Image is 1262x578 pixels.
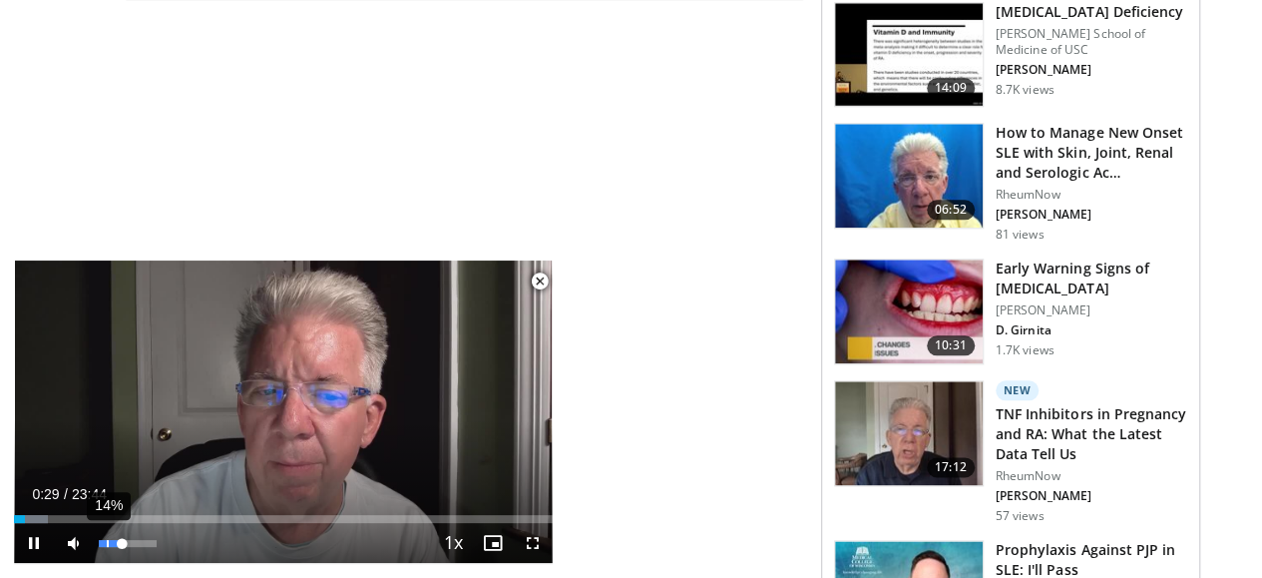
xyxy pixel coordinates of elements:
[14,261,553,564] video-js: Video Player
[433,523,473,563] button: Playback Rate
[996,82,1054,98] p: 8.7K views
[996,302,1187,318] p: [PERSON_NAME]
[835,124,983,228] img: f72aa88d-fb1f-48ef-9029-8e121432bb7e.150x105_q85_crop-smart_upscale.jpg
[996,259,1187,298] h3: Early Warning Signs of [MEDICAL_DATA]
[996,404,1187,464] h3: TNF Inhibitors in Pregnancy and RA: What the Latest Data Tell Us
[473,523,513,563] button: Enable picture-in-picture mode
[996,2,1187,22] h3: [MEDICAL_DATA] Deficiency
[835,381,983,485] img: ebf87267-ff12-444a-927a-ee3cf0b64c0e.150x105_q85_crop-smart_upscale.jpg
[72,486,107,502] span: 23:44
[834,259,1187,364] a: 10:31 Early Warning Signs of [MEDICAL_DATA] [PERSON_NAME] D. Girnita 1.7K views
[996,488,1187,504] p: [PERSON_NAME]
[996,62,1187,78] p: [PERSON_NAME]
[996,123,1187,183] h3: How to Manage New Onset SLE with Skin, Joint, Renal and Serologic Ac…
[996,187,1187,203] p: RheumNow
[99,540,156,547] div: Volume Level
[996,468,1187,484] p: RheumNow
[834,123,1187,243] a: 06:52 How to Manage New Onset SLE with Skin, Joint, Renal and Serologic Ac… RheumNow [PERSON_NAME...
[64,486,68,502] span: /
[996,26,1187,58] p: [PERSON_NAME] School of Medicine of USC
[32,486,59,502] span: 0:29
[996,322,1187,338] p: D. Girnita
[834,2,1187,108] a: 14:09 [MEDICAL_DATA] Deficiency [PERSON_NAME] School of Medicine of USC [PERSON_NAME] 8.7K views
[996,207,1187,223] p: [PERSON_NAME]
[996,508,1045,524] p: 57 views
[835,260,983,363] img: 3eaf4867-d3a7-44d0-95fa-442df72f618f.150x105_q85_crop-smart_upscale.jpg
[513,523,553,563] button: Fullscreen
[996,227,1045,243] p: 81 views
[520,261,560,302] button: Close
[927,200,975,220] span: 06:52
[996,380,1040,400] p: New
[834,380,1187,524] a: 17:12 New TNF Inhibitors in Pregnancy and RA: What the Latest Data Tell Us RheumNow [PERSON_NAME]...
[927,457,975,477] span: 17:12
[54,523,94,563] button: Mute
[14,523,54,563] button: Pause
[14,515,553,523] div: Progress Bar
[996,342,1054,358] p: 1.7K views
[927,78,975,98] span: 14:09
[927,335,975,355] span: 10:31
[835,3,983,107] img: fca3ca78-03ee-44d9-aee4-02e6f15d297e.150x105_q85_crop-smart_upscale.jpg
